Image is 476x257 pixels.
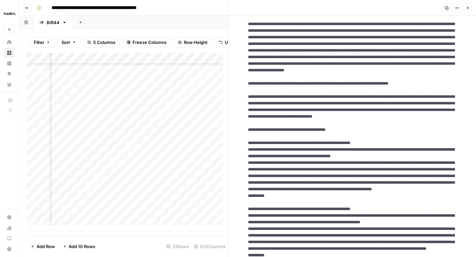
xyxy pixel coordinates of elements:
img: Haskn Logo [4,8,16,19]
a: Browse [4,48,15,58]
div: BIR44 [47,19,59,26]
button: 5 Columns [83,37,120,48]
span: Add Row [37,243,55,250]
button: Sort [57,37,80,48]
button: Help + Support [4,244,15,254]
span: Filter [34,39,44,46]
button: Filter [29,37,55,48]
button: Freeze Columns [122,37,171,48]
div: 22 Rows [164,241,191,252]
a: Insights [4,58,15,69]
span: Undo [225,39,236,46]
a: BIR44 [34,16,72,29]
a: Home [4,37,15,48]
a: Usage [4,223,15,233]
button: Add 10 Rows [59,241,99,252]
a: Opportunities [4,69,15,79]
button: Row Height [174,37,212,48]
span: Freeze Columns [133,39,167,46]
span: Sort [61,39,70,46]
button: Add Row [27,241,59,252]
span: Add 10 Rows [69,243,95,250]
a: Settings [4,212,15,223]
button: Undo [215,37,240,48]
button: Workspace: Haskn [4,5,15,22]
span: 5 Columns [93,39,115,46]
span: Row Height [184,39,208,46]
a: Your Data [4,79,15,90]
div: 5/5 Columns [191,241,228,252]
a: Learning Hub [4,233,15,244]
